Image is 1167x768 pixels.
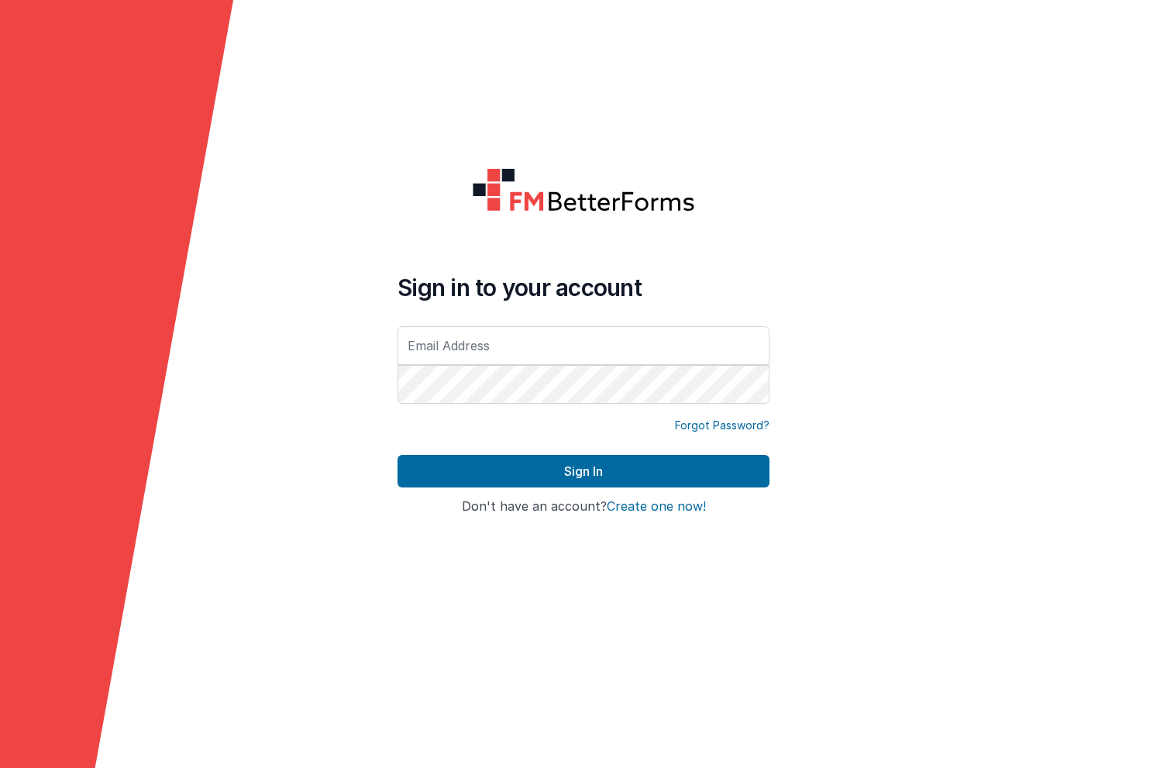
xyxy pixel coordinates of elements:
a: Forgot Password? [675,418,769,433]
button: Create one now! [607,500,706,514]
h4: Don't have an account? [398,500,769,514]
input: Email Address [398,326,769,365]
h4: Sign in to your account [398,274,769,301]
button: Sign In [398,455,769,487]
